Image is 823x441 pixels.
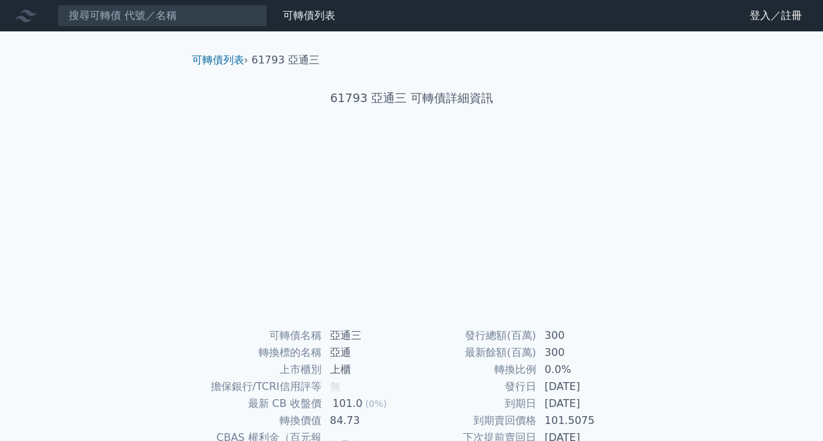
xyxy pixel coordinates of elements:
td: 到期賣回價格 [412,412,537,429]
td: 最新餘額(百萬) [412,344,537,361]
td: 亞通 [322,344,412,361]
td: 300 [537,344,627,361]
td: 可轉債名稱 [197,327,322,344]
li: › [192,52,248,68]
td: 300 [537,327,627,344]
td: 101.5075 [537,412,627,429]
td: 發行總額(百萬) [412,327,537,344]
td: 發行日 [412,378,537,395]
a: 可轉債列表 [283,9,335,22]
td: 轉換比例 [412,361,537,378]
td: 84.73 [322,412,412,429]
td: 亞通三 [322,327,412,344]
a: 可轉債列表 [192,54,244,66]
a: 登入／註冊 [739,5,813,26]
h1: 61793 亞通三 可轉債詳細資訊 [181,89,642,107]
span: (0%) [365,398,387,409]
input: 搜尋可轉債 代號／名稱 [58,5,267,27]
td: 上市櫃別 [197,361,322,378]
div: 101.0 [330,396,365,412]
td: 最新 CB 收盤價 [197,395,322,412]
td: 上櫃 [322,361,412,378]
td: 到期日 [412,395,537,412]
span: 無 [330,380,340,393]
td: [DATE] [537,378,627,395]
td: 轉換標的名稱 [197,344,322,361]
td: 擔保銀行/TCRI信用評等 [197,378,322,395]
li: 61793 亞通三 [251,52,320,68]
td: [DATE] [537,395,627,412]
td: 0.0% [537,361,627,378]
td: 轉換價值 [197,412,322,429]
